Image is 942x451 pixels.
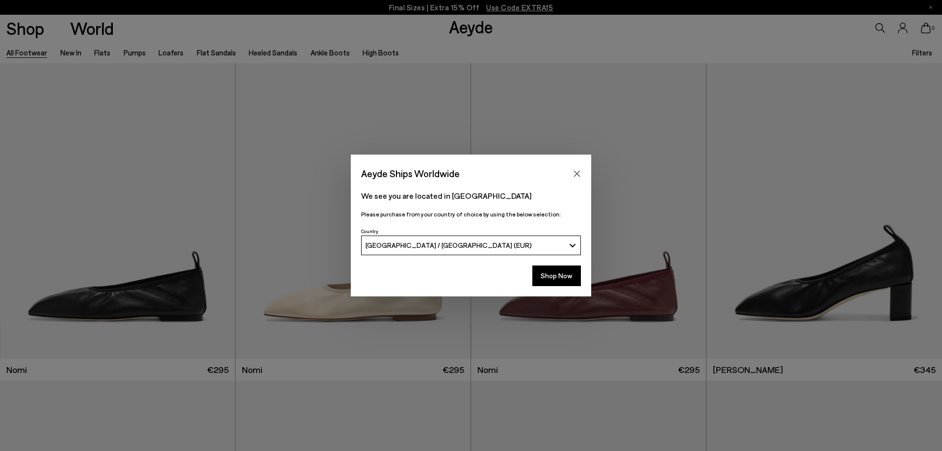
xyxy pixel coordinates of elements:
[361,228,378,234] span: Country
[361,165,460,182] span: Aeyde Ships Worldwide
[570,166,584,181] button: Close
[361,190,581,202] p: We see you are located in [GEOGRAPHIC_DATA]
[366,241,532,249] span: [GEOGRAPHIC_DATA] / [GEOGRAPHIC_DATA] (EUR)
[361,210,581,219] p: Please purchase from your country of choice by using the below selection:
[532,265,581,286] button: Shop Now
